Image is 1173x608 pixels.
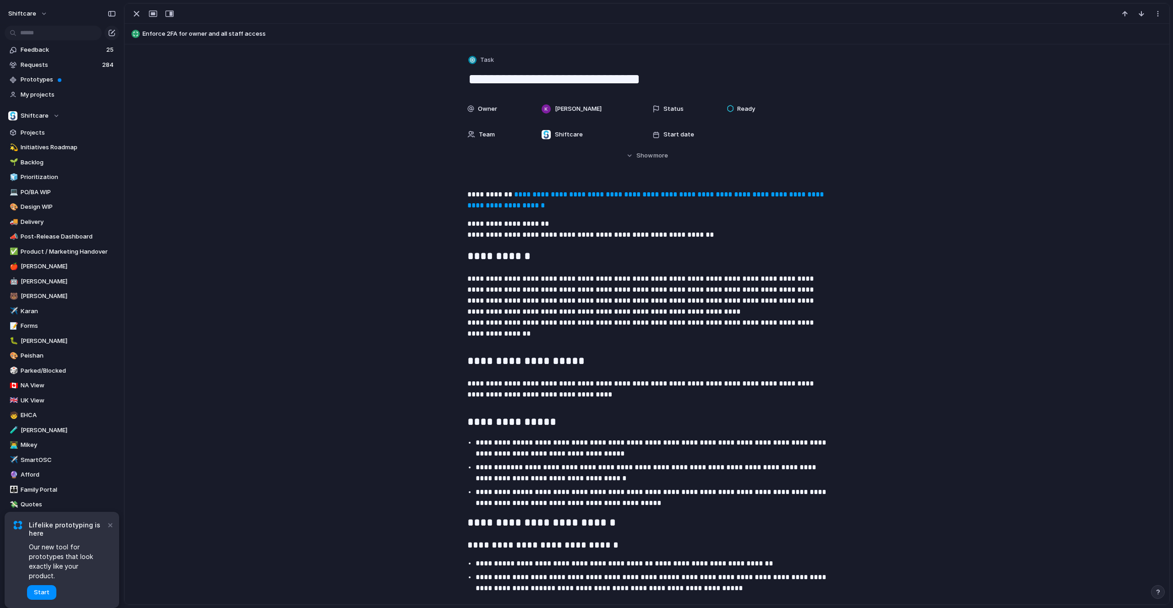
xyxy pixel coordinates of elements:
button: 🌱 [8,158,17,167]
button: 🇬🇧 [8,396,17,405]
div: 🤖 [10,276,16,287]
div: 🔮 [10,470,16,480]
a: 🎲Parked/Blocked [5,364,119,378]
a: 🎨Peishan [5,349,119,363]
span: My projects [21,90,116,99]
a: 🧪[PERSON_NAME] [5,423,119,437]
span: PO/BA WIP [21,188,116,197]
div: 💻 [10,187,16,197]
div: 🎲 [10,365,16,376]
a: 💫Initiatives Roadmap [5,141,119,154]
button: 🎨 [8,202,17,212]
button: 🧪 [8,426,17,435]
button: 🧒 [8,411,17,420]
span: Enforce 2FA for owner and all staff access [143,29,1165,38]
button: 🤖 [8,277,17,286]
a: 📝Forms [5,319,119,333]
button: 🎲 [8,366,17,375]
span: Show [636,151,653,160]
span: Start date [663,130,694,139]
span: Family Portal [21,485,116,494]
button: 💸 [8,500,17,509]
button: 📣 [8,232,17,241]
button: 🐛 [8,337,17,346]
div: 📣 [10,232,16,242]
div: 🐻 [10,291,16,302]
div: 👨‍💻 [10,440,16,451]
div: 🧪 [10,425,16,435]
a: ✈️SmartOSC [5,453,119,467]
div: 💫 [10,142,16,153]
button: 🚚 [8,217,17,227]
span: Requests [21,60,99,70]
a: 🍎[PERSON_NAME] [5,260,119,273]
button: 💫 [8,143,17,152]
span: NA View [21,381,116,390]
span: Design WIP [21,202,116,212]
a: 🐛[PERSON_NAME] [5,334,119,348]
button: Start [27,585,56,600]
a: 🎨Design WIP [5,200,119,214]
span: Karan [21,307,116,316]
span: Feedback [21,45,104,54]
span: [PERSON_NAME] [21,426,116,435]
span: Start [34,588,49,597]
button: Dismiss [104,519,115,530]
span: EHCA [21,411,116,420]
div: 🧒 [10,410,16,421]
div: 🤖[PERSON_NAME] [5,275,119,288]
span: Delivery [21,217,116,227]
button: shiftcare [4,6,52,21]
span: Post-Release Dashboard [21,232,116,241]
span: [PERSON_NAME] [21,292,116,301]
a: 👪Family Portal [5,483,119,497]
a: 🌱Backlog [5,156,119,169]
div: 🎨 [10,202,16,212]
button: 🇨🇦 [8,381,17,390]
span: Projects [21,128,116,137]
a: 🐻[PERSON_NAME] [5,289,119,303]
span: Mikey [21,440,116,450]
div: 👪 [10,484,16,495]
span: Team [479,130,495,139]
a: Requests284 [5,58,119,72]
div: 🍎 [10,261,16,272]
button: 📝 [8,321,17,331]
a: ✅Product / Marketing Handover [5,245,119,259]
a: 🇨🇦NA View [5,379,119,392]
a: Prototypes [5,73,119,87]
button: 🐻 [8,292,17,301]
button: 🎨 [8,351,17,360]
span: Our new tool for prototypes that look exactly like your product. [29,542,105,581]
span: Quotes [21,500,116,509]
a: 📣Post-Release Dashboard [5,230,119,244]
a: 💻PO/BA WIP [5,185,119,199]
div: ✅ [10,246,16,257]
a: 👨‍💻Mikey [5,438,119,452]
a: My projects [5,88,119,102]
span: 25 [106,45,115,54]
span: Owner [478,104,497,114]
button: Task [466,54,497,67]
span: more [653,151,668,160]
div: ✈️ [10,455,16,465]
a: 🧊Prioritization [5,170,119,184]
span: Prioritization [21,173,116,182]
button: ✈️ [8,456,17,465]
span: [PERSON_NAME] [21,337,116,346]
span: UK View [21,396,116,405]
a: ✈️Karan [5,304,119,318]
span: 284 [102,60,115,70]
a: Feedback25 [5,43,119,57]
a: 🇬🇧UK View [5,394,119,407]
span: [PERSON_NAME] [555,104,602,114]
span: Task [480,55,494,65]
a: Projects [5,126,119,140]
